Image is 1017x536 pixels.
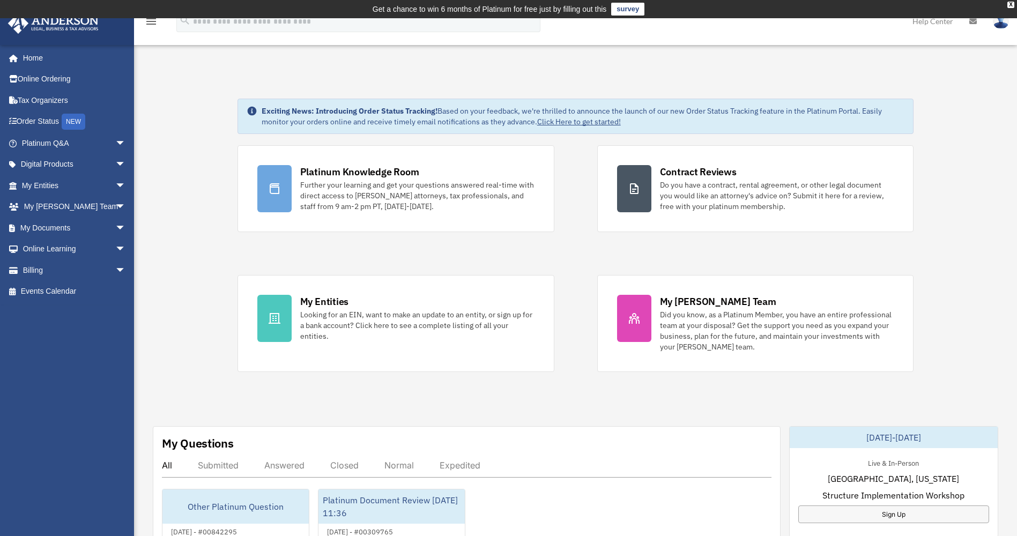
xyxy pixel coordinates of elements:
a: survey [611,3,644,16]
div: All [162,460,172,471]
div: Other Platinum Question [162,489,309,524]
span: arrow_drop_down [115,196,137,218]
div: Get a chance to win 6 months of Platinum for free just by filling out this [373,3,607,16]
div: Submitted [198,460,239,471]
a: Contract Reviews Do you have a contract, rental agreement, or other legal document you would like... [597,145,914,232]
a: Order StatusNEW [8,111,142,133]
div: Platinum Document Review [DATE] 11:36 [318,489,465,524]
div: Platinum Knowledge Room [300,165,419,178]
a: Online Ordering [8,69,142,90]
a: Digital Productsarrow_drop_down [8,154,142,175]
div: My Entities [300,295,348,308]
a: menu [145,19,158,28]
span: arrow_drop_down [115,239,137,260]
div: My [PERSON_NAME] Team [660,295,776,308]
span: arrow_drop_down [115,217,137,239]
a: Click Here to get started! [537,117,621,126]
div: Contract Reviews [660,165,737,178]
span: arrow_drop_down [115,175,137,197]
div: Closed [330,460,359,471]
div: Based on your feedback, we're thrilled to announce the launch of our new Order Status Tracking fe... [262,106,905,127]
a: My Entities Looking for an EIN, want to make an update to an entity, or sign up for a bank accoun... [237,275,554,372]
a: My [PERSON_NAME] Teamarrow_drop_down [8,196,142,218]
a: My Documentsarrow_drop_down [8,217,142,239]
div: Looking for an EIN, want to make an update to an entity, or sign up for a bank account? Click her... [300,309,535,341]
div: Expedited [440,460,480,471]
div: [DATE]-[DATE] [790,427,998,448]
a: My Entitiesarrow_drop_down [8,175,142,196]
span: arrow_drop_down [115,132,137,154]
div: Further your learning and get your questions answered real-time with direct access to [PERSON_NAM... [300,180,535,212]
strong: Exciting News: Introducing Order Status Tracking! [262,106,437,116]
a: Events Calendar [8,281,142,302]
a: Online Learningarrow_drop_down [8,239,142,260]
a: Platinum Q&Aarrow_drop_down [8,132,142,154]
a: Billingarrow_drop_down [8,259,142,281]
div: Do you have a contract, rental agreement, or other legal document you would like an attorney's ad... [660,180,894,212]
img: Anderson Advisors Platinum Portal [5,13,102,34]
a: Platinum Knowledge Room Further your learning and get your questions answered real-time with dire... [237,145,554,232]
i: search [179,14,191,26]
span: [GEOGRAPHIC_DATA], [US_STATE] [828,472,959,485]
a: My [PERSON_NAME] Team Did you know, as a Platinum Member, you have an entire professional team at... [597,275,914,372]
span: arrow_drop_down [115,154,137,176]
span: arrow_drop_down [115,259,137,281]
div: Normal [384,460,414,471]
div: Answered [264,460,305,471]
div: Live & In-Person [859,457,927,468]
a: Home [8,47,137,69]
a: Sign Up [798,505,989,523]
a: Tax Organizers [8,90,142,111]
div: NEW [62,114,85,130]
div: close [1007,2,1014,8]
img: User Pic [993,13,1009,29]
div: My Questions [162,435,234,451]
i: menu [145,15,158,28]
span: Structure Implementation Workshop [822,489,964,502]
div: Did you know, as a Platinum Member, you have an entire professional team at your disposal? Get th... [660,309,894,352]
